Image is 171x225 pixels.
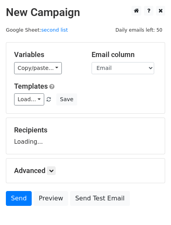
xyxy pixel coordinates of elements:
[14,126,157,134] h5: Recipients
[14,50,80,59] h5: Variables
[70,191,130,206] a: Send Test Email
[92,50,157,59] h5: Email column
[113,27,165,33] a: Daily emails left: 50
[6,27,68,33] small: Google Sheet:
[113,26,165,34] span: Daily emails left: 50
[6,6,165,19] h2: New Campaign
[14,166,157,175] h5: Advanced
[14,126,157,146] div: Loading...
[56,93,77,105] button: Save
[14,62,62,74] a: Copy/paste...
[6,191,32,206] a: Send
[34,191,68,206] a: Preview
[41,27,68,33] a: second list
[14,93,44,105] a: Load...
[14,82,48,90] a: Templates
